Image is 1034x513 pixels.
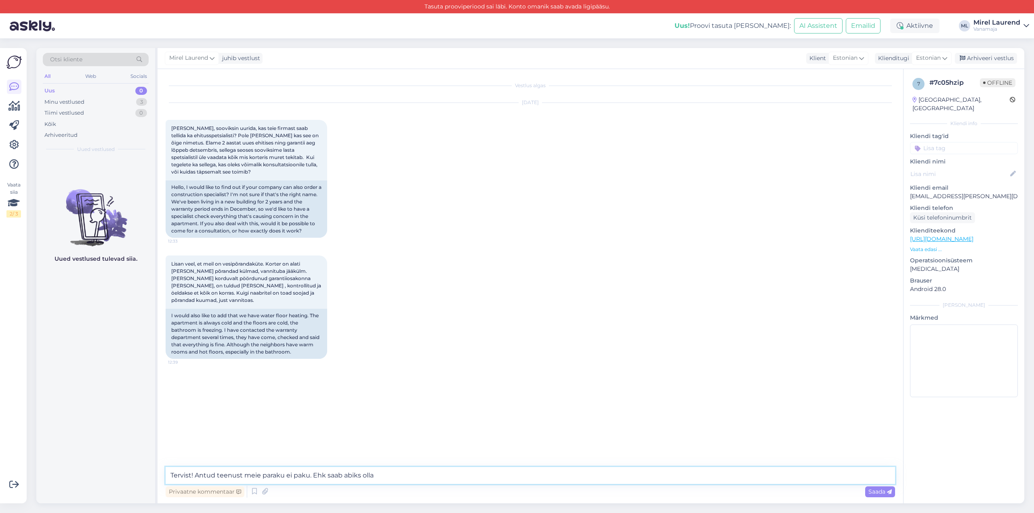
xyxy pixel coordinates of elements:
div: Klient [806,54,826,63]
p: Operatsioonisüsteem [910,256,1018,265]
input: Lisa tag [910,142,1018,154]
p: Android 28.0 [910,285,1018,293]
div: [PERSON_NAME] [910,302,1018,309]
div: Arhiveeritud [44,131,78,139]
img: No chats [36,175,155,247]
span: 12:33 [168,238,198,244]
img: Askly Logo [6,54,22,70]
span: Mirel Laurend [169,54,208,63]
span: Offline [980,78,1015,87]
div: Küsi telefoninumbrit [910,212,975,223]
div: ML [959,20,970,31]
p: Märkmed [910,314,1018,322]
div: Klienditugi [875,54,909,63]
p: Brauser [910,276,1018,285]
div: 0 [135,87,147,95]
span: Estonian [833,54,857,63]
div: Arhiveeri vestlus [955,53,1017,64]
span: Lisan veel, et meil on vesipõrandaküte. Korter on alati [PERSON_NAME] põrandad külmad, vannituba ... [171,261,322,303]
span: Otsi kliente [50,55,82,64]
div: Hello, I would like to find out if your company can also order a construction specialist? I'm not... [166,180,327,238]
div: 2 / 3 [6,210,21,218]
a: [URL][DOMAIN_NAME] [910,235,973,243]
div: 3 [136,98,147,106]
a: Mirel LaurendVanamaja [973,19,1029,32]
span: Uued vestlused [77,146,115,153]
textarea: Tervist! Antud teenust meie paraku ei paku. Ehk saab abiks olla [166,467,895,484]
span: 12:39 [168,359,198,365]
div: Vanamaja [973,26,1020,32]
div: Privaatne kommentaar [166,486,244,497]
div: I would also like to add that we have water floor heating. The apartment is always cold and the f... [166,309,327,359]
div: Aktiivne [890,19,939,33]
p: [EMAIL_ADDRESS][PERSON_NAME][DOMAIN_NAME] [910,192,1018,201]
div: Kliendi info [910,120,1018,127]
div: Vestlus algas [166,82,895,89]
span: [PERSON_NAME], sooviksin uurida, kas teie firmast saab tellida ka ehitusspetsialisti? Pole [PERSO... [171,125,320,175]
div: juhib vestlust [219,54,260,63]
span: Estonian [916,54,941,63]
input: Lisa nimi [910,170,1009,178]
div: [DATE] [166,99,895,106]
div: Uus [44,87,55,95]
p: Kliendi telefon [910,204,1018,212]
div: Kõik [44,120,56,128]
div: Socials [129,71,149,82]
span: Saada [868,488,892,495]
div: Vaata siia [6,181,21,218]
div: [GEOGRAPHIC_DATA], [GEOGRAPHIC_DATA] [912,96,1010,113]
div: All [43,71,52,82]
span: 7 [917,81,920,87]
button: Emailid [846,18,881,34]
p: Klienditeekond [910,226,1018,235]
p: Vaata edasi ... [910,246,1018,253]
div: Minu vestlused [44,98,84,106]
div: Web [84,71,98,82]
b: Uus! [675,22,690,29]
div: 0 [135,109,147,117]
div: Tiimi vestlused [44,109,84,117]
div: Mirel Laurend [973,19,1020,26]
p: Kliendi nimi [910,157,1018,166]
div: Proovi tasuta [PERSON_NAME]: [675,21,791,31]
p: Uued vestlused tulevad siia. [55,255,137,263]
p: Kliendi tag'id [910,132,1018,140]
div: # 7c05hzip [929,78,980,88]
p: Kliendi email [910,184,1018,192]
p: [MEDICAL_DATA] [910,265,1018,273]
button: AI Assistent [794,18,843,34]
